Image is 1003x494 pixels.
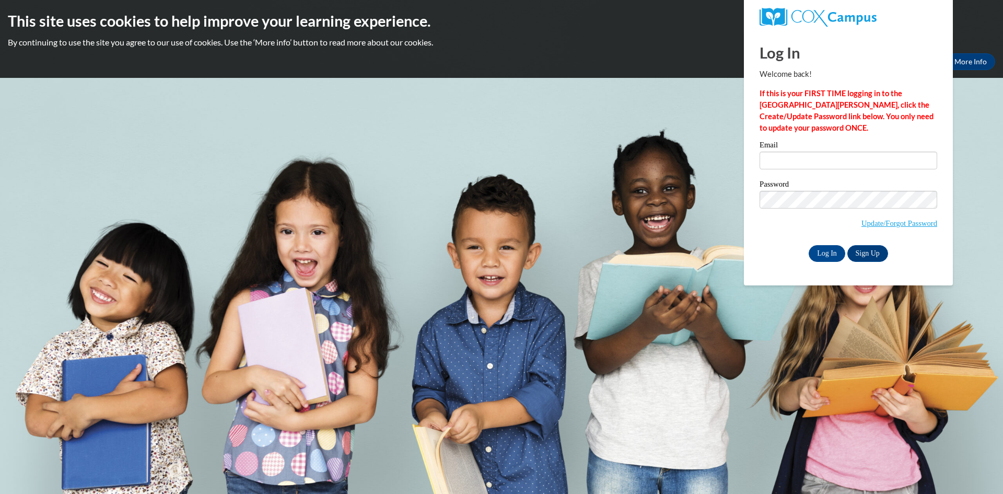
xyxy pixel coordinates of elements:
[847,245,888,262] a: Sign Up
[760,89,934,132] strong: If this is your FIRST TIME logging in to the [GEOGRAPHIC_DATA][PERSON_NAME], click the Create/Upd...
[8,10,995,31] h2: This site uses cookies to help improve your learning experience.
[861,219,937,227] a: Update/Forgot Password
[809,245,845,262] input: Log In
[760,8,877,27] img: COX Campus
[946,53,995,70] a: More Info
[760,180,937,191] label: Password
[8,37,995,48] p: By continuing to use the site you agree to our use of cookies. Use the ‘More info’ button to read...
[760,8,937,27] a: COX Campus
[760,141,937,152] label: Email
[760,42,937,63] h1: Log In
[760,68,937,80] p: Welcome back!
